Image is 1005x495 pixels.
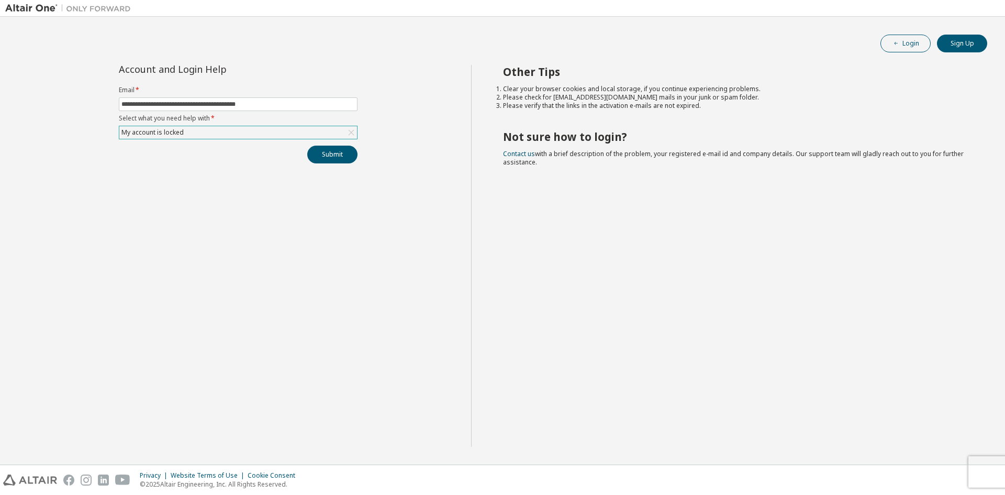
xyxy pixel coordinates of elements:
[503,149,964,167] span: with a brief description of the problem, your registered e-mail id and company details. Our suppo...
[503,65,969,79] h2: Other Tips
[171,471,248,480] div: Website Terms of Use
[3,475,57,486] img: altair_logo.svg
[140,480,301,489] p: © 2025 Altair Engineering, Inc. All Rights Reserved.
[503,93,969,102] li: Please check for [EMAIL_ADDRESS][DOMAIN_NAME] mails in your junk or spam folder.
[119,86,358,94] label: Email
[503,102,969,110] li: Please verify that the links in the activation e-mails are not expired.
[880,35,931,52] button: Login
[119,65,310,73] div: Account and Login Help
[115,475,130,486] img: youtube.svg
[5,3,136,14] img: Altair One
[98,475,109,486] img: linkedin.svg
[307,146,358,163] button: Submit
[140,471,171,480] div: Privacy
[503,130,969,144] h2: Not sure how to login?
[248,471,301,480] div: Cookie Consent
[503,85,969,93] li: Clear your browser cookies and local storage, if you continue experiencing problems.
[81,475,92,486] img: instagram.svg
[937,35,987,52] button: Sign Up
[120,127,185,138] div: My account is locked
[119,114,358,123] label: Select what you need help with
[503,149,535,158] a: Contact us
[63,475,74,486] img: facebook.svg
[119,126,357,139] div: My account is locked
